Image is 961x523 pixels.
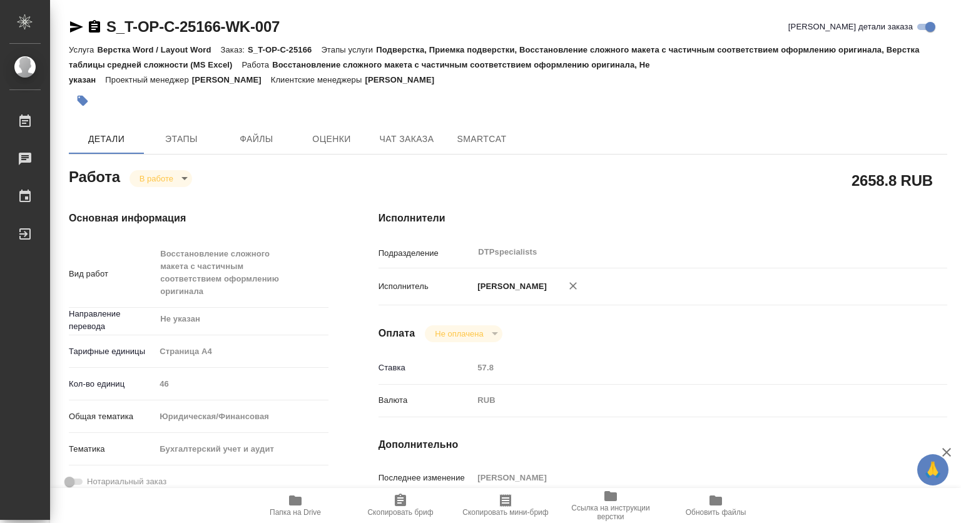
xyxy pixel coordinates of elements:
[271,75,365,84] p: Клиентские менеджеры
[69,345,155,358] p: Тарифные единицы
[69,87,96,114] button: Добавить тэг
[452,131,512,147] span: SmartCat
[788,21,913,33] span: [PERSON_NAME] детали заказа
[379,211,947,226] h4: Исполнители
[69,443,155,455] p: Тематика
[192,75,271,84] p: [PERSON_NAME]
[243,488,348,523] button: Папка на Drive
[69,45,920,69] p: Подверстка, Приемка подверстки, Восстановление сложного макета с частичным соответствием оформлен...
[248,45,321,54] p: S_T-OP-C-25166
[379,247,474,260] p: Подразделение
[558,488,663,523] button: Ссылка на инструкции верстки
[69,19,84,34] button: Скопировать ссылку для ЯМессенджера
[663,488,768,523] button: Обновить файлы
[377,131,437,147] span: Чат заказа
[462,508,548,517] span: Скопировать мини-бриф
[226,131,287,147] span: Файлы
[379,362,474,374] p: Ставка
[270,508,321,517] span: Папка на Drive
[151,131,211,147] span: Этапы
[130,170,192,187] div: В работе
[365,75,444,84] p: [PERSON_NAME]
[221,45,248,54] p: Заказ:
[379,280,474,293] p: Исполнитель
[425,325,502,342] div: В работе
[566,504,656,521] span: Ссылка на инструкции верстки
[155,341,328,362] div: Страница А4
[106,18,280,35] a: S_T-OP-C-25166-WK-007
[69,268,155,280] p: Вид работ
[105,75,191,84] p: Проектный менеджер
[76,131,136,147] span: Детали
[379,437,947,452] h4: Дополнительно
[242,60,272,69] p: Работа
[379,472,474,484] p: Последнее изменение
[473,469,900,487] input: Пустое поле
[473,280,547,293] p: [PERSON_NAME]
[348,488,453,523] button: Скопировать бриф
[321,45,376,54] p: Этапы услуги
[69,165,120,187] h2: Работа
[155,439,328,460] div: Бухгалтерский учет и аудит
[559,272,587,300] button: Удалить исполнителя
[473,390,900,411] div: RUB
[453,488,558,523] button: Скопировать мини-бриф
[69,308,155,333] p: Направление перевода
[97,45,220,54] p: Верстка Word / Layout Word
[155,406,328,427] div: Юридическая/Финансовая
[69,410,155,423] p: Общая тематика
[922,457,943,483] span: 🙏
[136,173,177,184] button: В работе
[379,394,474,407] p: Валюта
[69,211,328,226] h4: Основная информация
[87,19,102,34] button: Скопировать ссылку
[367,508,433,517] span: Скопировать бриф
[69,378,155,390] p: Кол-во единиц
[917,454,948,485] button: 🙏
[473,358,900,377] input: Пустое поле
[155,375,328,393] input: Пустое поле
[69,60,650,84] p: Восстановление сложного макета с частичным соответствием оформлению оригинала, Не указан
[686,508,746,517] span: Обновить файлы
[69,45,97,54] p: Услуга
[302,131,362,147] span: Оценки
[87,475,166,488] span: Нотариальный заказ
[379,326,415,341] h4: Оплата
[852,170,933,191] h2: 2658.8 RUB
[431,328,487,339] button: Не оплачена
